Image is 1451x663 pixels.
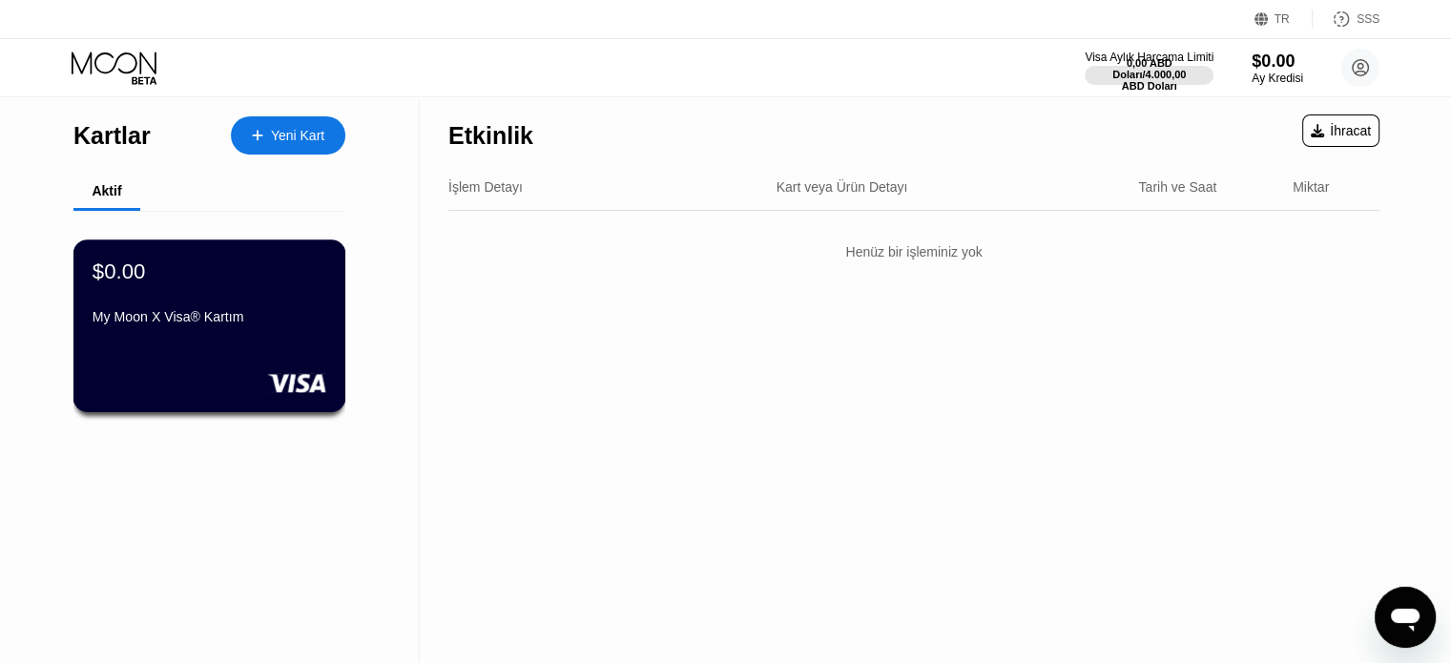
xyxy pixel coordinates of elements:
font: / [1142,69,1145,80]
font: 4.000,00 ABD Doları [1122,69,1189,92]
font: Henüz bir işleminiz yok [845,244,982,259]
font: 0,00 ABD Doları [1112,57,1175,80]
div: $0.00Ay Kredisi [1252,52,1303,85]
div: Yeni Kart [231,116,345,155]
font: $0.00 [1252,52,1295,71]
iframe: Mesajlaşma penceresini başlatma düğmesi, görüşme devam ediyor [1375,587,1436,648]
div: $0.00My Moon X Visa® Kartım [74,240,344,411]
font: Miktar [1293,179,1329,195]
font: $0.00 [93,259,146,282]
font: Ay Kredisi [1252,72,1303,85]
div: SSS [1313,10,1379,29]
font: My Moon X Visa® Kartım [93,309,244,324]
font: Tarih ve Saat [1138,179,1216,195]
font: SSS [1357,12,1379,26]
font: Aktif [92,183,121,198]
font: Kart veya Ürün Detayı [777,179,908,195]
div: TR [1254,10,1313,29]
font: TR [1275,12,1290,26]
div: Visa Aylık Harcama Limiti0,00 ABD Doları/4.000,00 ABD Doları [1085,51,1213,85]
font: İşlem Detayı [448,179,523,195]
font: Visa Aylık Harcama Limiti [1085,51,1213,64]
font: Kartlar [73,122,151,149]
div: İhracat [1302,114,1379,147]
font: Etkinlik [448,122,533,149]
font: Yeni Kart [271,128,324,143]
font: İhracat [1330,123,1371,138]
